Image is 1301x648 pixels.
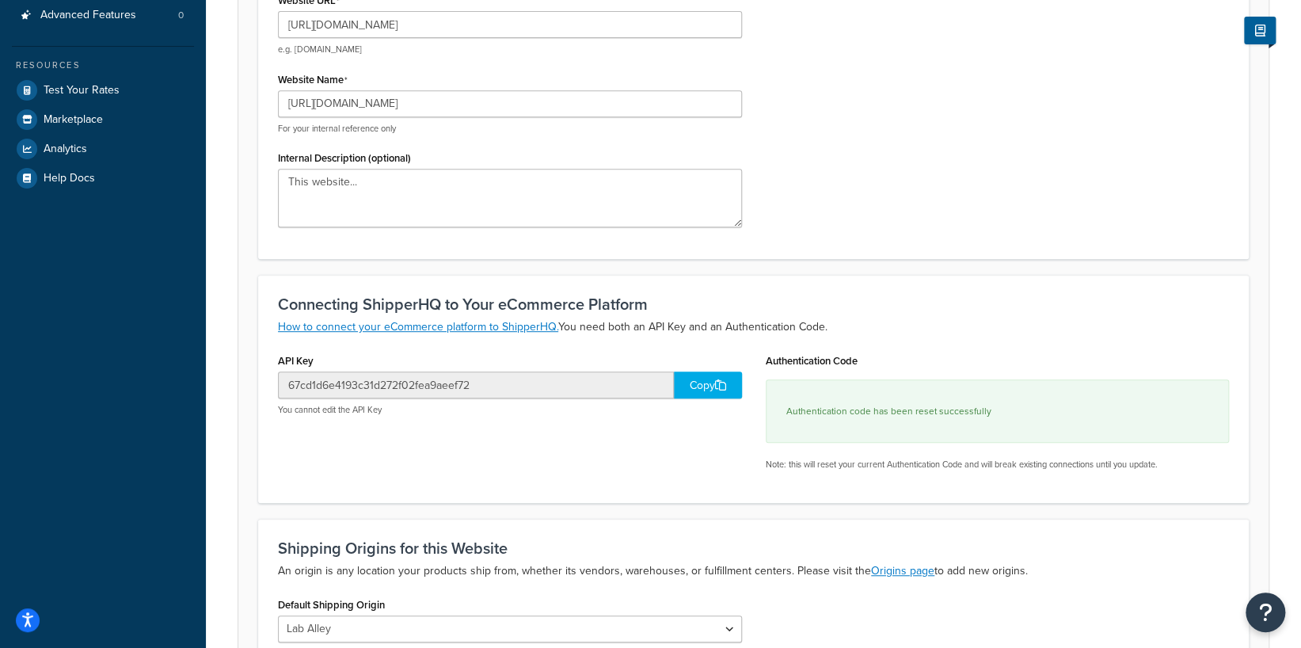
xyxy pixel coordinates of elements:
[278,318,558,335] a: How to connect your eCommerce platform to ShipperHQ.
[44,113,103,127] span: Marketplace
[44,84,120,97] span: Test Your Rates
[178,9,184,22] span: 0
[278,539,1229,557] h3: Shipping Origins for this Website
[12,1,194,30] a: Advanced Features0
[1244,17,1276,44] button: Show Help Docs
[12,76,194,105] a: Test Your Rates
[12,105,194,134] a: Marketplace
[278,74,348,86] label: Website Name
[278,123,742,135] p: For your internal reference only
[786,404,991,418] small: Authentication code has been reset successfully
[278,169,742,227] textarea: This website...
[278,599,385,611] label: Default Shipping Origin
[766,355,858,367] label: Authentication Code
[44,143,87,156] span: Analytics
[12,135,194,163] a: Analytics
[278,295,1229,313] h3: Connecting ShipperHQ to Your eCommerce Platform
[871,562,934,579] a: Origins page
[766,459,1230,471] p: Note: this will reset your current Authentication Code and will break existing connections until ...
[1246,593,1285,632] button: Open Resource Center
[278,562,1229,581] p: An origin is any location your products ship from, whether its vendors, warehouses, or fulfillmen...
[12,1,194,30] li: Advanced Features
[12,59,194,72] div: Resources
[278,44,742,55] p: e.g. [DOMAIN_NAME]
[278,404,742,416] p: You cannot edit the API Key
[40,9,136,22] span: Advanced Features
[278,355,314,367] label: API Key
[278,152,411,164] label: Internal Description (optional)
[674,372,742,398] div: Copy
[12,164,194,192] a: Help Docs
[44,172,95,185] span: Help Docs
[278,318,1229,337] p: You need both an API Key and an Authentication Code.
